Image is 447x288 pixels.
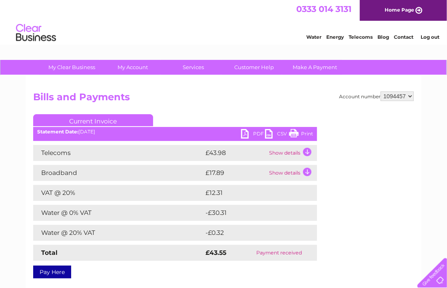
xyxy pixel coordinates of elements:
a: 0333 014 3131 [296,4,351,14]
h2: Bills and Payments [33,91,414,107]
a: Services [161,60,227,75]
a: Contact [394,34,413,40]
td: Payment received [241,245,317,261]
strong: £43.55 [206,249,226,256]
img: logo.png [16,21,56,45]
td: -£30.31 [204,205,301,221]
a: My Account [100,60,166,75]
div: Clear Business is a trading name of Verastar Limited (registered in [GEOGRAPHIC_DATA] No. 3667643... [35,4,413,39]
a: Telecoms [349,34,373,40]
a: Current Invoice [33,114,153,126]
div: Account number [339,91,414,101]
td: Water @ 0% VAT [33,205,204,221]
td: Broadband [33,165,204,181]
td: VAT @ 20% [33,185,204,201]
a: Water [306,34,321,40]
a: CSV [265,129,289,141]
td: Telecoms [33,145,204,161]
a: Make A Payment [282,60,348,75]
div: [DATE] [33,129,317,135]
td: Show details [267,145,317,161]
a: Customer Help [222,60,287,75]
a: Log out [421,34,439,40]
td: £17.89 [204,165,267,181]
td: -£0.32 [204,225,300,241]
b: Statement Date: [37,129,78,135]
a: Energy [326,34,344,40]
a: Blog [377,34,389,40]
td: Water @ 20% VAT [33,225,204,241]
td: £12.31 [204,185,299,201]
a: My Clear Business [39,60,105,75]
a: PDF [241,129,265,141]
td: Show details [267,165,317,181]
strong: Total [41,249,58,256]
td: £43.98 [204,145,267,161]
a: Pay Here [33,266,71,278]
a: Print [289,129,313,141]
